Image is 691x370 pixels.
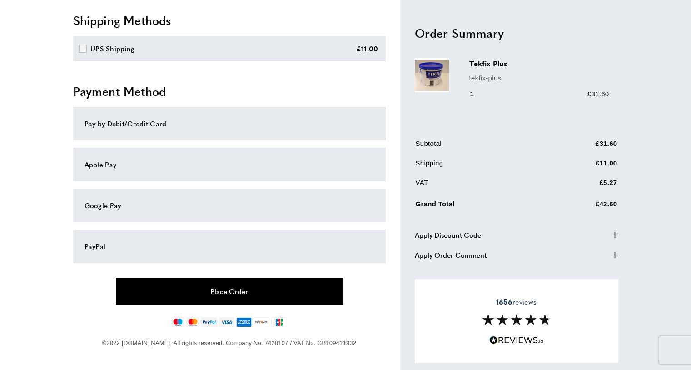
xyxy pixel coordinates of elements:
[546,157,617,175] td: £11.00
[236,317,252,327] img: american-express
[271,317,287,327] img: jcb
[469,58,609,69] h3: Tekfix Plus
[416,138,545,155] td: Subtotal
[416,177,545,195] td: VAT
[85,159,374,170] div: Apple Pay
[254,317,269,327] img: discover
[546,196,617,216] td: £42.60
[496,297,537,306] span: reviews
[73,83,386,100] h2: Payment Method
[201,317,217,327] img: paypal
[546,138,617,155] td: £31.60
[482,314,551,325] img: Reviews section
[85,118,374,129] div: Pay by Debit/Credit Card
[90,43,135,54] div: UPS Shipping
[186,317,199,327] img: mastercard
[416,157,545,175] td: Shipping
[85,200,374,211] div: Google Pay
[171,317,184,327] img: maestro
[415,25,618,41] h2: Order Summary
[496,296,512,307] strong: 1656
[102,340,356,346] span: ©2022 [DOMAIN_NAME]. All rights reserved. Company No. 7428107 / VAT No. GB109411932
[356,43,378,54] div: £11.00
[73,12,386,29] h2: Shipping Methods
[416,196,545,216] td: Grand Total
[415,58,449,92] img: Tekfix Plus
[85,241,374,252] div: PayPal
[469,72,609,83] p: tekfix-plus
[469,88,487,99] div: 1
[219,317,234,327] img: visa
[587,90,609,97] span: £31.60
[415,249,487,260] span: Apply Order Comment
[489,336,544,345] img: Reviews.io 5 stars
[415,229,481,240] span: Apply Discount Code
[116,278,343,305] button: Place Order
[546,177,617,195] td: £5.27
